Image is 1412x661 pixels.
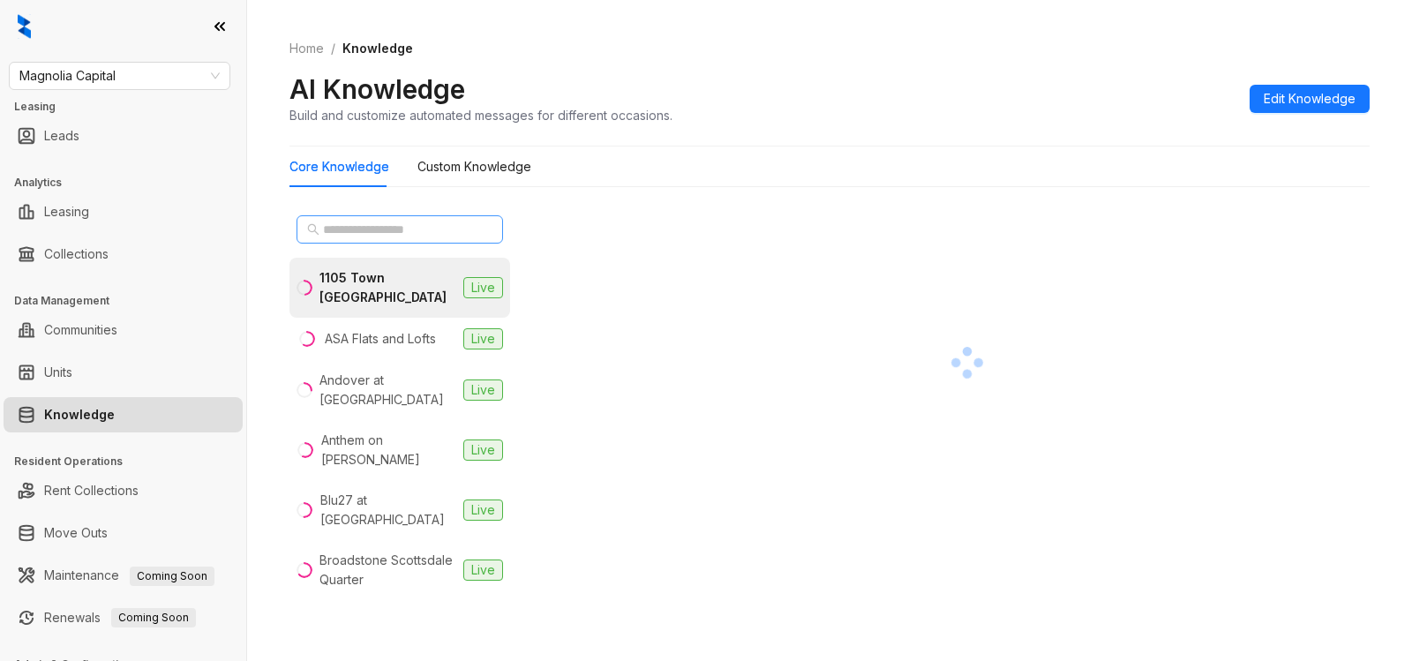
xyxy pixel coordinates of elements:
a: Units [44,355,72,390]
span: Live [463,560,503,581]
a: Move Outs [44,515,108,551]
span: Live [463,439,503,461]
li: Knowledge [4,397,243,432]
li: Leads [4,118,243,154]
div: Core Knowledge [289,157,389,177]
h3: Resident Operations [14,454,246,469]
button: Edit Knowledge [1250,85,1370,113]
a: Communities [44,312,117,348]
span: Knowledge [342,41,413,56]
img: logo [18,14,31,39]
li: Maintenance [4,558,243,593]
div: 1105 Town [GEOGRAPHIC_DATA] [319,268,456,307]
div: Anthem on [PERSON_NAME] [321,431,456,469]
span: Coming Soon [130,567,214,586]
div: Andover at [GEOGRAPHIC_DATA] [319,371,456,409]
a: Knowledge [44,397,115,432]
a: RenewalsComing Soon [44,600,196,635]
a: Collections [44,237,109,272]
li: Rent Collections [4,473,243,508]
div: ASA Flats and Lofts [325,329,436,349]
h3: Leasing [14,99,246,115]
span: Live [463,277,503,298]
span: search [307,223,319,236]
li: Units [4,355,243,390]
a: Rent Collections [44,473,139,508]
li: / [331,39,335,58]
div: Broadstone Scottsdale Quarter [319,551,456,590]
a: Home [286,39,327,58]
li: Collections [4,237,243,272]
span: Edit Knowledge [1264,89,1356,109]
li: Leasing [4,194,243,229]
a: Leasing [44,194,89,229]
div: Blu27 at [GEOGRAPHIC_DATA] [320,491,456,530]
h2: AI Knowledge [289,72,465,106]
div: Build and customize automated messages for different occasions. [289,106,672,124]
a: Leads [44,118,79,154]
h3: Analytics [14,175,246,191]
span: Live [463,379,503,401]
span: Coming Soon [111,608,196,627]
li: Communities [4,312,243,348]
div: Custom Knowledge [417,157,531,177]
li: Move Outs [4,515,243,551]
span: Live [463,328,503,349]
span: Live [463,500,503,521]
li: Renewals [4,600,243,635]
span: Magnolia Capital [19,63,220,89]
h3: Data Management [14,293,246,309]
